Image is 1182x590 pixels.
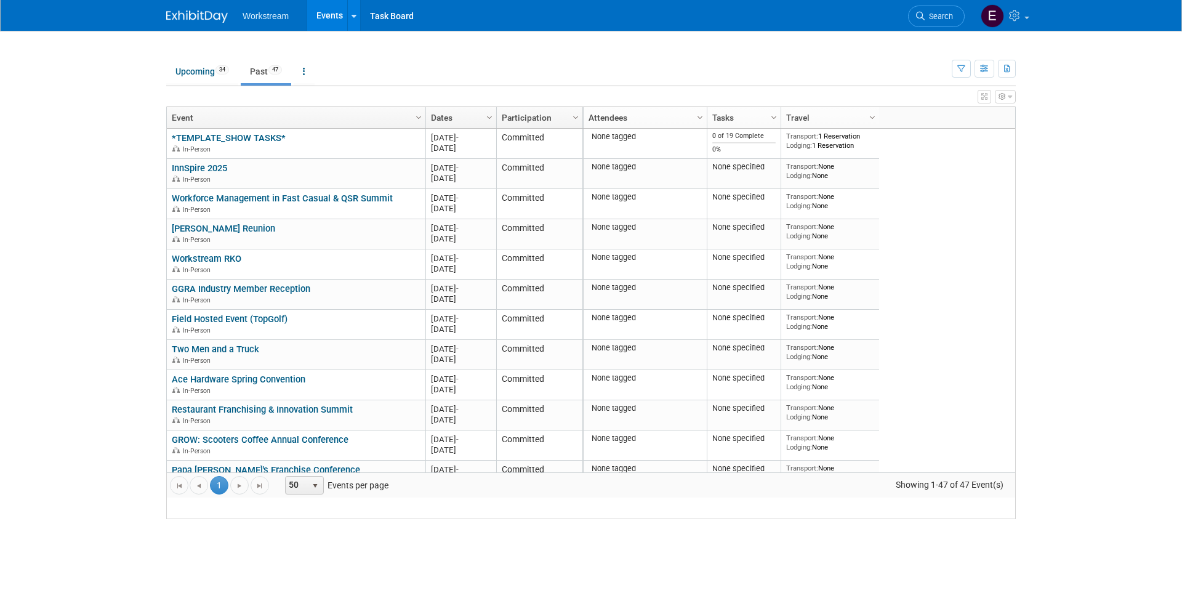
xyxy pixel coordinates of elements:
[456,284,459,293] span: -
[712,132,776,140] div: 0 of 19 Complete
[496,370,582,400] td: Committed
[183,357,214,365] span: In-Person
[867,113,877,123] span: Column Settings
[589,434,702,443] div: None tagged
[786,171,812,180] span: Lodging:
[786,222,818,231] span: Transport:
[589,283,702,293] div: None tagged
[183,236,214,244] span: In-Person
[712,107,773,128] a: Tasks
[243,11,289,21] span: Workstream
[210,476,228,495] span: 1
[172,145,180,152] img: In-Person Event
[172,464,360,475] a: Papa [PERSON_NAME]'s Franchise Conference
[431,163,491,173] div: [DATE]
[571,113,581,123] span: Column Settings
[431,374,491,384] div: [DATE]
[786,162,875,180] div: None None
[431,283,491,294] div: [DATE]
[786,107,871,128] a: Travel
[569,107,583,126] a: Column Settings
[172,434,348,445] a: GROW: Scooters Coffee Annual Conference
[431,223,491,233] div: [DATE]
[786,352,812,361] span: Lodging:
[712,434,776,443] div: None specified
[589,313,702,323] div: None tagged
[431,354,491,365] div: [DATE]
[172,447,180,453] img: In-Person Event
[255,481,265,491] span: Go to the last page
[589,192,702,202] div: None tagged
[786,373,818,382] span: Transport:
[589,464,702,474] div: None tagged
[431,253,491,264] div: [DATE]
[190,476,208,495] a: Go to the previous page
[786,343,875,361] div: None None
[786,132,875,150] div: 1 Reservation 1 Reservation
[496,189,582,219] td: Committed
[172,266,180,272] img: In-Person Event
[183,326,214,334] span: In-Person
[183,296,214,304] span: In-Person
[496,430,582,461] td: Committed
[712,145,776,154] div: 0%
[310,481,320,491] span: select
[496,340,582,370] td: Committed
[786,322,812,331] span: Lodging:
[786,403,875,421] div: None None
[484,113,494,123] span: Column Settings
[456,314,459,323] span: -
[786,413,812,421] span: Lodging:
[786,434,818,442] span: Transport:
[786,132,818,140] span: Transport:
[194,481,204,491] span: Go to the previous page
[483,107,497,126] a: Column Settings
[431,294,491,304] div: [DATE]
[589,373,702,383] div: None tagged
[694,107,707,126] a: Column Settings
[786,232,812,240] span: Lodging:
[456,193,459,203] span: -
[431,344,491,354] div: [DATE]
[431,324,491,334] div: [DATE]
[786,464,875,482] div: None None
[172,253,241,264] a: Workstream RKO
[414,113,424,123] span: Column Settings
[172,326,180,333] img: In-Person Event
[431,132,491,143] div: [DATE]
[456,465,459,474] span: -
[885,476,1015,493] span: Showing 1-47 of 47 Event(s)
[589,222,702,232] div: None tagged
[166,60,238,83] a: Upcoming34
[712,162,776,172] div: None specified
[502,107,574,128] a: Participation
[431,404,491,414] div: [DATE]
[172,344,259,355] a: Two Men and a Truck
[695,113,705,123] span: Column Settings
[183,417,214,425] span: In-Person
[456,374,459,384] span: -
[769,113,779,123] span: Column Settings
[712,464,776,474] div: None specified
[866,107,880,126] a: Column Settings
[589,403,702,413] div: None tagged
[431,107,488,128] a: Dates
[786,292,812,301] span: Lodging:
[172,283,310,294] a: GGRA Industry Member Reception
[183,447,214,455] span: In-Person
[172,387,180,393] img: In-Person Event
[268,65,282,75] span: 47
[589,107,699,128] a: Attendees
[786,313,875,331] div: None None
[431,384,491,395] div: [DATE]
[712,373,776,383] div: None specified
[270,476,401,495] span: Events per page
[786,403,818,412] span: Transport:
[172,223,275,234] a: [PERSON_NAME] Reunion
[456,344,459,354] span: -
[172,132,286,143] a: *TEMPLATE_SHOW TASKS*
[172,163,227,174] a: InnSpire 2025
[431,203,491,214] div: [DATE]
[431,434,491,445] div: [DATE]
[170,476,188,495] a: Go to the first page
